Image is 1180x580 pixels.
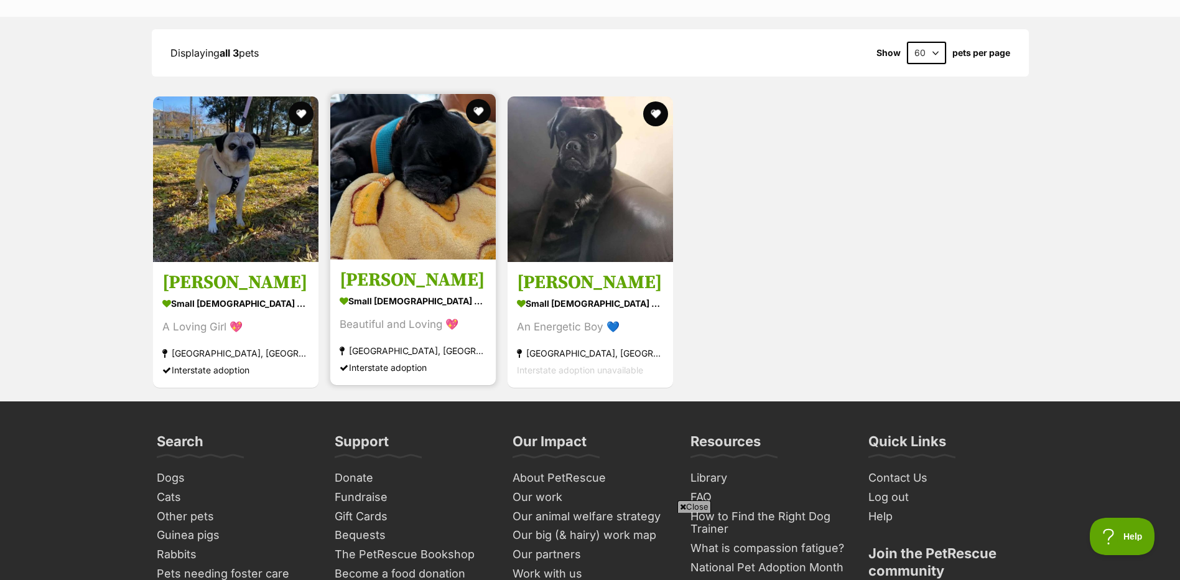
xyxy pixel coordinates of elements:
[863,469,1029,488] a: Contact Us
[677,500,711,513] span: Close
[330,507,495,526] a: Gift Cards
[685,488,851,507] a: FAQ
[330,259,496,385] a: [PERSON_NAME] small [DEMOGRAPHIC_DATA] Dog Beautiful and Loving 💖 [GEOGRAPHIC_DATA], [GEOGRAPHIC_...
[153,96,318,262] img: Cleo
[508,488,673,507] a: Our work
[330,469,495,488] a: Donate
[517,345,664,362] div: [GEOGRAPHIC_DATA], [GEOGRAPHIC_DATA]
[863,488,1029,507] a: Log out
[162,345,309,362] div: [GEOGRAPHIC_DATA], [GEOGRAPHIC_DATA]
[330,488,495,507] a: Fundraise
[335,433,389,457] h3: Support
[508,469,673,488] a: About PetRescue
[162,271,309,294] h3: [PERSON_NAME]
[685,469,851,488] a: Library
[162,294,309,312] div: small [DEMOGRAPHIC_DATA] Dog
[508,507,673,526] a: Our animal welfare strategy
[466,99,491,124] button: favourite
[643,101,668,126] button: favourite
[157,433,203,457] h3: Search
[340,359,486,376] div: Interstate adoption
[220,47,239,59] strong: all 3
[340,342,486,359] div: [GEOGRAPHIC_DATA], [GEOGRAPHIC_DATA]
[289,101,314,126] button: favourite
[152,526,317,545] a: Guinea pigs
[152,488,317,507] a: Cats
[876,48,901,58] span: Show
[513,433,587,457] h3: Our Impact
[340,268,486,292] h3: [PERSON_NAME]
[517,294,664,312] div: small [DEMOGRAPHIC_DATA] Dog
[517,271,664,294] h3: [PERSON_NAME]
[690,433,761,457] h3: Resources
[170,47,259,59] span: Displaying pets
[153,261,318,388] a: [PERSON_NAME] small [DEMOGRAPHIC_DATA] Dog A Loving Girl 💖 [GEOGRAPHIC_DATA], [GEOGRAPHIC_DATA] I...
[685,507,851,539] a: How to Find the Right Dog Trainer
[868,433,946,457] h3: Quick Links
[152,545,317,564] a: Rabbits
[517,365,643,375] span: Interstate adoption unavailable
[340,316,486,333] div: Beautiful and Loving 💖
[508,261,673,388] a: [PERSON_NAME] small [DEMOGRAPHIC_DATA] Dog An Energetic Boy 💙 [GEOGRAPHIC_DATA], [GEOGRAPHIC_DATA...
[152,507,317,526] a: Other pets
[152,469,317,488] a: Dogs
[162,319,309,335] div: A Loving Girl 💖
[330,94,496,260] img: Maggie
[340,292,486,310] div: small [DEMOGRAPHIC_DATA] Dog
[289,518,892,574] iframe: Advertisement
[1090,518,1155,555] iframe: Help Scout Beacon - Open
[162,362,309,378] div: Interstate adoption
[863,507,1029,526] a: Help
[952,48,1010,58] label: pets per page
[508,96,673,262] img: Oliver
[517,319,664,335] div: An Energetic Boy 💙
